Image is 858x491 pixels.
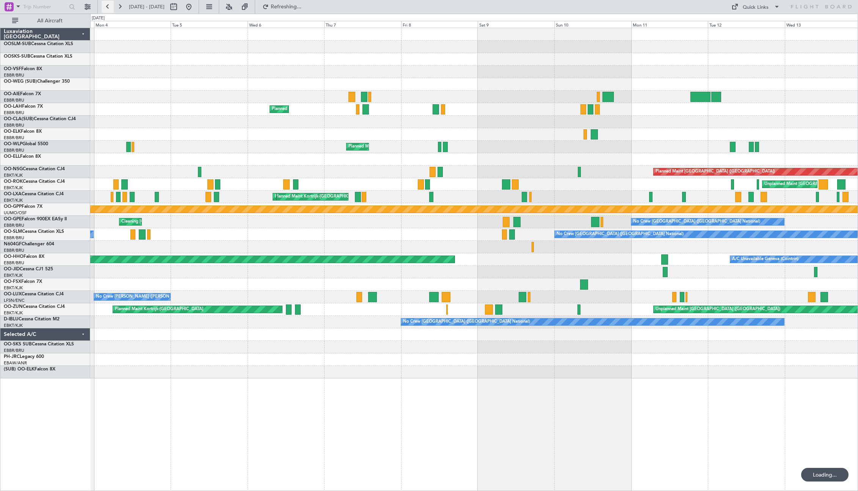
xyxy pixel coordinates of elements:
[4,97,24,103] a: EBBR/BRU
[92,15,105,22] div: [DATE]
[4,267,20,271] span: OO-JID
[4,254,44,259] a: OO-HHOFalcon 8X
[4,104,43,109] a: OO-LAHFalcon 7X
[4,348,24,353] a: EBBR/BRU
[4,67,21,71] span: OO-VSF
[96,291,187,303] div: No Crew [PERSON_NAME] ([PERSON_NAME])
[4,235,24,241] a: EBBR/BRU
[4,42,31,46] span: OOSLM-SUB
[4,217,22,221] span: OO-GPE
[4,142,48,146] a: OO-WLPGlobal 5500
[4,292,22,296] span: OO-LUX
[4,317,19,322] span: D-IBLU
[4,79,70,84] a: OO-WEG (SUB)Challenger 350
[4,355,44,359] a: PH-JRCLegacy 600
[8,15,82,27] button: All Aircraft
[4,54,30,59] span: OOSKS-SUB
[270,4,302,9] span: Refreshing...
[4,147,24,153] a: EBBR/BRU
[4,229,22,234] span: OO-SLM
[4,310,23,316] a: EBKT/KJK
[121,216,248,227] div: Cleaning [GEOGRAPHIC_DATA] ([GEOGRAPHIC_DATA] National)
[4,173,23,178] a: EBKT/KJK
[631,21,708,28] div: Mon 11
[4,210,27,216] a: UUMO/OSF
[4,122,24,128] a: EBBR/BRU
[4,273,23,278] a: EBKT/KJK
[403,316,530,328] div: No Crew [GEOGRAPHIC_DATA] ([GEOGRAPHIC_DATA] National)
[348,141,403,152] div: Planned Maint Milan (Linate)
[4,223,24,228] a: EBBR/BRU
[4,304,23,309] span: OO-ZUN
[4,204,22,209] span: OO-GPP
[4,279,21,284] span: OO-FSX
[4,42,73,46] a: OOSLM-SUBCessna Citation XLS
[94,21,171,28] div: Mon 4
[801,468,849,482] div: Loading...
[4,129,42,134] a: OO-ELKFalcon 8X
[656,166,775,177] div: Planned Maint [GEOGRAPHIC_DATA] ([GEOGRAPHIC_DATA])
[4,92,41,96] a: OO-AIEFalcon 7X
[171,21,247,28] div: Tue 5
[248,21,324,28] div: Wed 6
[4,154,41,159] a: OO-ELLFalcon 8X
[4,167,65,171] a: OO-NSGCessna Citation CJ4
[4,142,22,146] span: OO-WLP
[708,21,784,28] div: Tue 12
[4,367,55,372] a: (SUB) OO-ELKFalcon 8X
[4,67,42,71] a: OO-VSFFalcon 8X
[4,254,24,259] span: OO-HHO
[4,167,23,171] span: OO-NSG
[4,204,42,209] a: OO-GPPFalcon 7X
[4,185,23,191] a: EBKT/KJK
[4,360,27,366] a: EBAW/ANR
[743,4,769,11] div: Quick Links
[4,242,22,246] span: N604GF
[324,21,401,28] div: Thu 7
[656,304,780,315] div: Unplanned Maint [GEOGRAPHIC_DATA] ([GEOGRAPHIC_DATA])
[275,191,363,202] div: Planned Maint Kortrijk-[GEOGRAPHIC_DATA]
[4,342,32,347] span: OO-SKS SUB
[4,192,64,196] a: OO-LXACessna Citation CJ4
[401,21,478,28] div: Fri 8
[4,229,64,234] a: OO-SLMCessna Citation XLS
[4,54,72,59] a: OOSKS-SUBCessna Citation XLS
[4,242,54,246] a: N604GFChallenger 604
[4,79,37,84] span: OO-WEG (SUB)
[554,21,631,28] div: Sun 10
[633,216,760,227] div: No Crew [GEOGRAPHIC_DATA] ([GEOGRAPHIC_DATA] National)
[4,129,21,134] span: OO-ELK
[4,179,65,184] a: OO-ROKCessna Citation CJ4
[4,323,23,328] a: EBKT/KJK
[4,198,23,203] a: EBKT/KJK
[4,355,20,359] span: PH-JRC
[4,217,67,221] a: OO-GPEFalcon 900EX EASy II
[259,1,304,13] button: Refreshing...
[4,279,42,284] a: OO-FSXFalcon 7X
[4,292,64,296] a: OO-LUXCessna Citation CJ4
[4,317,60,322] a: D-IBLUCessna Citation M2
[4,367,35,372] span: (SUB) OO-ELK
[20,18,80,24] span: All Aircraft
[4,304,65,309] a: OO-ZUNCessna Citation CJ4
[4,260,24,266] a: EBBR/BRU
[4,117,34,121] span: OO-CLA(SUB)
[728,1,784,13] button: Quick Links
[4,154,20,159] span: OO-ELL
[4,248,24,253] a: EBBR/BRU
[4,192,22,196] span: OO-LXA
[115,304,203,315] div: Planned Maint Kortrijk-[GEOGRAPHIC_DATA]
[4,104,22,109] span: OO-LAH
[4,298,25,303] a: LFSN/ENC
[478,21,554,28] div: Sat 9
[4,110,24,116] a: EBBR/BRU
[23,1,67,13] input: Trip Number
[4,267,53,271] a: OO-JIDCessna CJ1 525
[4,72,24,78] a: EBBR/BRU
[557,229,684,240] div: No Crew [GEOGRAPHIC_DATA] ([GEOGRAPHIC_DATA] National)
[4,92,20,96] span: OO-AIE
[4,179,23,184] span: OO-ROK
[4,342,74,347] a: OO-SKS SUBCessna Citation XLS
[732,254,798,265] div: A/C Unavailable Geneva (Cointrin)
[272,104,409,115] div: Planned Maint [GEOGRAPHIC_DATA] ([GEOGRAPHIC_DATA] National)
